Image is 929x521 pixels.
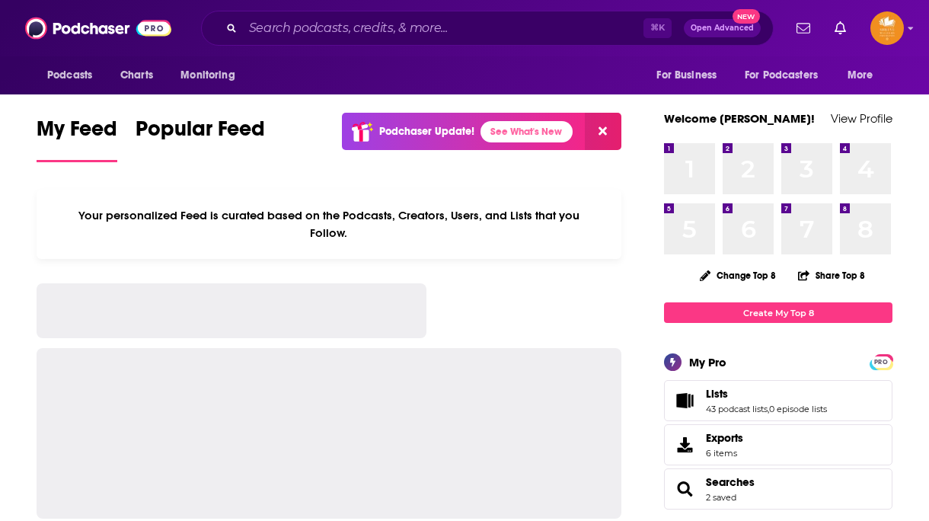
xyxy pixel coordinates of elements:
[643,18,672,38] span: ⌘ K
[797,260,866,290] button: Share Top 8
[664,468,892,510] span: Searches
[656,65,717,86] span: For Business
[37,61,112,90] button: open menu
[706,387,728,401] span: Lists
[769,404,827,414] a: 0 episode lists
[837,61,892,90] button: open menu
[110,61,162,90] a: Charts
[379,125,474,138] p: Podchaser Update!
[870,11,904,45] img: User Profile
[706,431,743,445] span: Exports
[870,11,904,45] span: Logged in as ShreveWilliams
[669,478,700,500] a: Searches
[664,302,892,323] a: Create My Top 8
[735,61,840,90] button: open menu
[170,61,254,90] button: open menu
[47,65,92,86] span: Podcasts
[669,390,700,411] a: Lists
[37,116,117,151] span: My Feed
[691,24,754,32] span: Open Advanced
[689,355,726,369] div: My Pro
[201,11,774,46] div: Search podcasts, credits, & more...
[706,492,736,503] a: 2 saved
[669,434,700,455] span: Exports
[136,116,265,151] span: Popular Feed
[37,190,621,259] div: Your personalized Feed is curated based on the Podcasts, Creators, Users, and Lists that you Follow.
[120,65,153,86] span: Charts
[664,424,892,465] a: Exports
[768,404,769,414] span: ,
[243,16,643,40] input: Search podcasts, credits, & more...
[480,121,573,142] a: See What's New
[706,475,755,489] a: Searches
[25,14,171,43] img: Podchaser - Follow, Share and Rate Podcasts
[828,15,852,41] a: Show notifications dropdown
[691,266,785,285] button: Change Top 8
[664,111,815,126] a: Welcome [PERSON_NAME]!
[136,116,265,162] a: Popular Feed
[684,19,761,37] button: Open AdvancedNew
[872,356,890,368] span: PRO
[706,448,743,459] span: 6 items
[831,111,892,126] a: View Profile
[706,387,827,401] a: Lists
[870,11,904,45] button: Show profile menu
[706,404,768,414] a: 43 podcast lists
[180,65,235,86] span: Monitoring
[790,15,816,41] a: Show notifications dropdown
[733,9,760,24] span: New
[848,65,873,86] span: More
[37,116,117,162] a: My Feed
[745,65,818,86] span: For Podcasters
[872,356,890,367] a: PRO
[664,380,892,421] span: Lists
[646,61,736,90] button: open menu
